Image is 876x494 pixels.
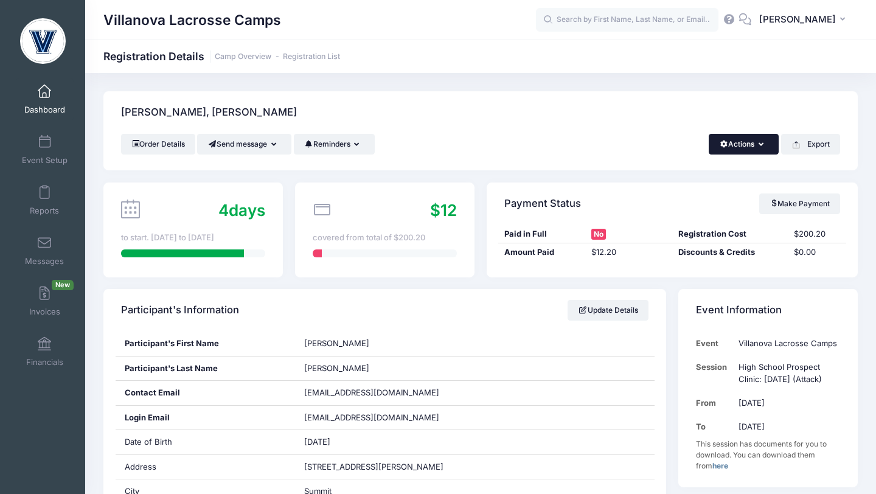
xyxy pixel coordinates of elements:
[29,307,60,317] span: Invoices
[585,246,672,259] div: $12.20
[218,198,265,222] div: days
[20,18,66,64] img: Villanova Lacrosse Camps
[733,415,840,439] td: [DATE]
[116,406,295,430] div: Login Email
[709,134,779,155] button: Actions
[121,134,195,155] a: Order Details
[672,246,788,259] div: Discounts & Credits
[197,134,291,155] button: Send message
[121,232,265,244] div: to start. [DATE] to [DATE]
[103,6,281,34] h1: Villanova Lacrosse Camps
[16,280,74,322] a: InvoicesNew
[733,355,840,391] td: High School Prospect Clinic: [DATE] (Attack)
[672,228,788,240] div: Registration Cost
[788,228,846,240] div: $200.20
[16,330,74,373] a: Financials
[788,246,846,259] div: $0.00
[696,355,733,391] td: Session
[52,280,74,290] span: New
[116,332,295,356] div: Participant's First Name
[24,105,65,115] span: Dashboard
[30,206,59,216] span: Reports
[304,412,456,424] span: [EMAIL_ADDRESS][DOMAIN_NAME]
[712,461,728,470] a: here
[121,96,297,130] h4: [PERSON_NAME], [PERSON_NAME]
[304,388,439,397] span: [EMAIL_ADDRESS][DOMAIN_NAME]
[536,8,718,32] input: Search by First Name, Last Name, or Email...
[22,155,68,165] span: Event Setup
[16,179,74,221] a: Reports
[304,363,369,373] span: [PERSON_NAME]
[116,381,295,405] div: Contact Email
[215,52,271,61] a: Camp Overview
[16,128,74,171] a: Event Setup
[498,228,585,240] div: Paid in Full
[430,201,457,220] span: $12
[781,134,840,155] button: Export
[696,391,733,415] td: From
[759,193,840,214] a: Make Payment
[283,52,340,61] a: Registration List
[25,256,64,266] span: Messages
[733,332,840,355] td: Villanova Lacrosse Camps
[116,455,295,479] div: Address
[304,437,330,447] span: [DATE]
[16,78,74,120] a: Dashboard
[591,229,606,240] span: No
[498,246,585,259] div: Amount Paid
[568,300,648,321] a: Update Details
[696,415,733,439] td: To
[504,186,581,221] h4: Payment Status
[313,232,457,244] div: covered from total of $200.20
[696,439,840,471] div: This session has documents for you to download. You can download them from
[304,462,443,471] span: [STREET_ADDRESS][PERSON_NAME]
[218,201,229,220] span: 4
[116,430,295,454] div: Date of Birth
[696,293,782,328] h4: Event Information
[26,357,63,367] span: Financials
[696,332,733,355] td: Event
[733,391,840,415] td: [DATE]
[304,338,369,348] span: [PERSON_NAME]
[116,357,295,381] div: Participant's Last Name
[294,134,375,155] button: Reminders
[103,50,340,63] h1: Registration Details
[751,6,858,34] button: [PERSON_NAME]
[759,13,836,26] span: [PERSON_NAME]
[16,229,74,272] a: Messages
[121,293,239,328] h4: Participant's Information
